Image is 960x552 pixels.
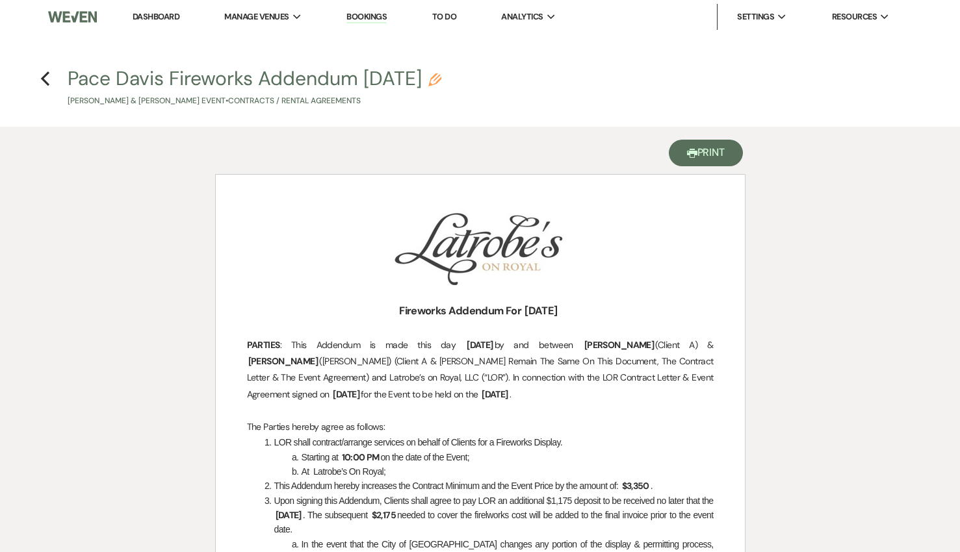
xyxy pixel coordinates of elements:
[68,95,441,107] p: [PERSON_NAME] & [PERSON_NAME] Event • Contracts / Rental Agreements
[280,339,456,351] span: : This Addendum is made this day
[432,11,456,22] a: To Do
[832,10,877,23] span: Resources
[274,508,303,523] span: [DATE]
[380,452,469,462] span: on the date of the Event;
[274,510,716,534] span: needed to cover the firelworks cost will be added to the final invoice prior to the event date.
[655,339,713,351] span: (Client A) &
[621,479,651,494] span: $3,350
[247,339,280,351] strong: PARTIES
[370,508,397,523] span: $2,175
[341,450,381,465] span: 10:00 PM
[510,388,511,400] span: .
[68,69,441,107] button: Pace Davis Fireworks Addendum [DATE][PERSON_NAME] & [PERSON_NAME] Event•Contracts / Rental Agreem...
[495,339,573,351] span: by and between
[389,207,569,285] img: Screen Shot 2023-06-15 at 8.24.48 AM.png
[247,355,716,399] span: ([PERSON_NAME]) (Client A & [PERSON_NAME] Remain The Same On This Document, The Contract Letter &...
[261,479,714,493] li: .
[274,496,714,506] span: Upon signing this Addendum, Clients shall agree to pay LOR an additional $1,175 deposit to be rec...
[133,11,179,22] a: Dashboard
[480,387,510,402] span: [DATE]
[224,10,289,23] span: Manage Venues
[523,303,558,320] span: [DATE]
[48,3,97,31] img: Weven Logo
[331,387,361,402] span: [DATE]
[737,10,774,23] span: Settings
[501,10,543,23] span: Analytics
[302,452,339,462] span: Starting at
[247,354,320,369] span: [PERSON_NAME]
[465,338,495,353] span: [DATE]
[303,510,368,520] span: . The subsequent
[361,388,478,400] span: for the Event to be held on the
[399,304,521,318] strong: Fireworks Addendum For
[247,421,385,433] span: The Parties hereby agree as follows:
[583,338,656,353] span: [PERSON_NAME]
[274,481,619,491] span: This Addendum hereby increases the Contract Minimum and the Event Price by the amount of:
[274,437,563,447] span: LOR shall contract/arrange services on behalf of Clients for a Fireworks Display.
[302,466,386,477] span: At Latrobe’s On Royal;
[669,140,744,166] button: Print
[346,11,387,23] a: Bookings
